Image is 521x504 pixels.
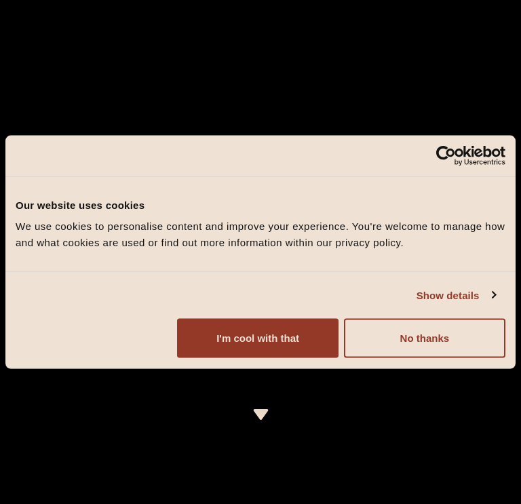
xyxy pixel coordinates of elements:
div: We use cookies to personalise content and improve your experience. You're welcome to manage how a... [16,218,505,251]
button: I'm cool with that [177,319,339,358]
div: Our website uses cookies [16,197,505,213]
a: Show details [417,287,495,303]
a: Usercentrics Cookiebot - opens in a new window [387,145,505,166]
button: No thanks [344,319,505,358]
img: icon-dropdown-cream.svg [252,409,269,420]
